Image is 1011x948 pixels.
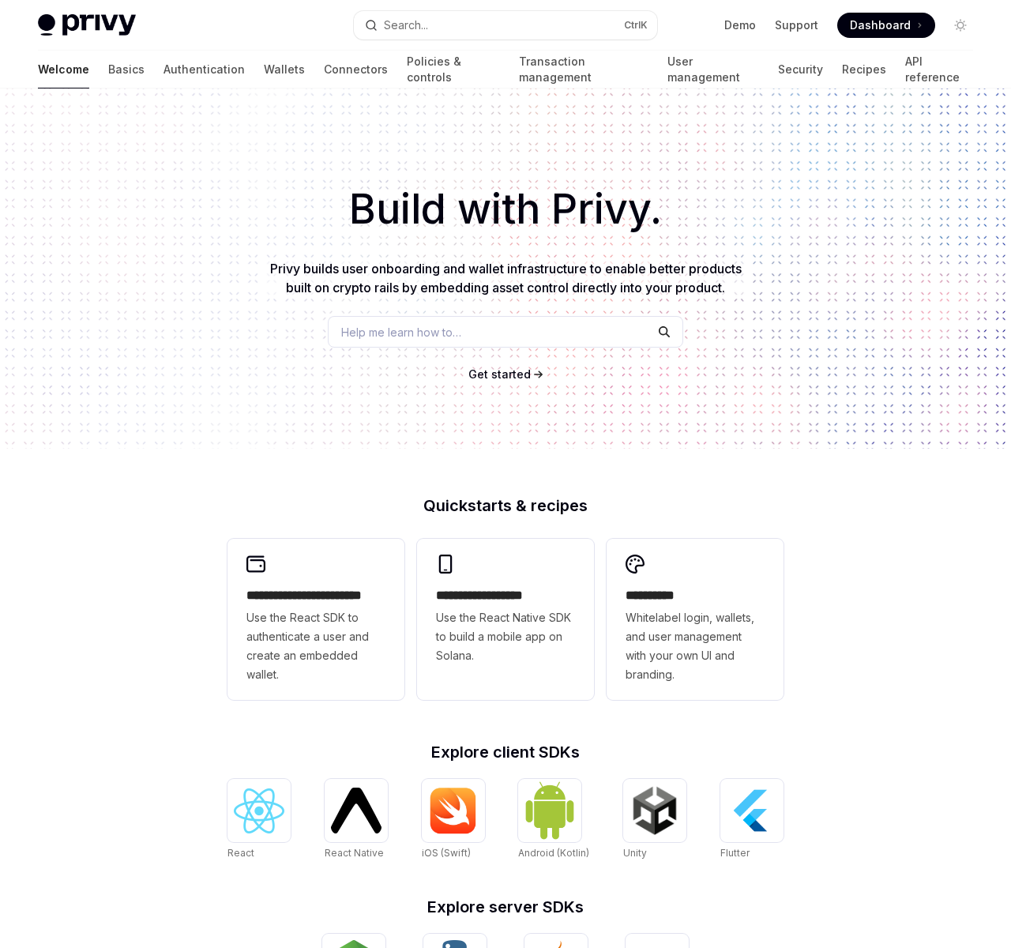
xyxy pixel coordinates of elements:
a: Authentication [163,51,245,88]
a: Security [778,51,823,88]
a: Recipes [842,51,886,88]
h2: Quickstarts & recipes [227,498,784,513]
img: React [234,788,284,833]
span: React [227,847,254,859]
img: iOS (Swift) [428,787,479,834]
img: Android (Kotlin) [524,781,575,840]
a: Support [775,17,818,33]
h1: Build with Privy. [25,179,986,240]
img: light logo [38,14,136,36]
button: Open search [354,11,657,39]
h2: Explore client SDKs [227,744,784,760]
span: Android (Kotlin) [518,847,589,859]
span: Flutter [720,847,750,859]
span: Unity [623,847,647,859]
a: Transaction management [519,51,648,88]
a: FlutterFlutter [720,779,784,861]
img: React Native [331,788,381,833]
button: Toggle dark mode [948,13,973,38]
span: iOS (Swift) [422,847,471,859]
span: Use the React SDK to authenticate a user and create an embedded wallet. [246,608,385,684]
a: Wallets [264,51,305,88]
span: Whitelabel login, wallets, and user management with your own UI and branding. [626,608,765,684]
span: React Native [325,847,384,859]
a: ReactReact [227,779,291,861]
a: Policies & controls [407,51,500,88]
a: Android (Kotlin)Android (Kotlin) [518,779,589,861]
a: UnityUnity [623,779,686,861]
span: Ctrl K [624,19,648,32]
a: Basics [108,51,145,88]
img: Flutter [727,785,777,836]
a: React NativeReact Native [325,779,388,861]
a: iOS (Swift)iOS (Swift) [422,779,485,861]
a: Get started [468,367,531,382]
a: User management [667,51,759,88]
a: Connectors [324,51,388,88]
a: API reference [905,51,973,88]
a: Demo [724,17,756,33]
img: Unity [630,785,680,836]
span: Use the React Native SDK to build a mobile app on Solana. [436,608,575,665]
a: **** **** **** ***Use the React Native SDK to build a mobile app on Solana. [417,539,594,700]
span: Get started [468,367,531,381]
h2: Explore server SDKs [227,899,784,915]
div: Search... [384,16,428,35]
span: Help me learn how to… [341,324,461,340]
span: Dashboard [850,17,911,33]
a: Dashboard [837,13,935,38]
a: **** *****Whitelabel login, wallets, and user management with your own UI and branding. [607,539,784,700]
span: Privy builds user onboarding and wallet infrastructure to enable better products built on crypto ... [270,261,742,295]
a: Welcome [38,51,89,88]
